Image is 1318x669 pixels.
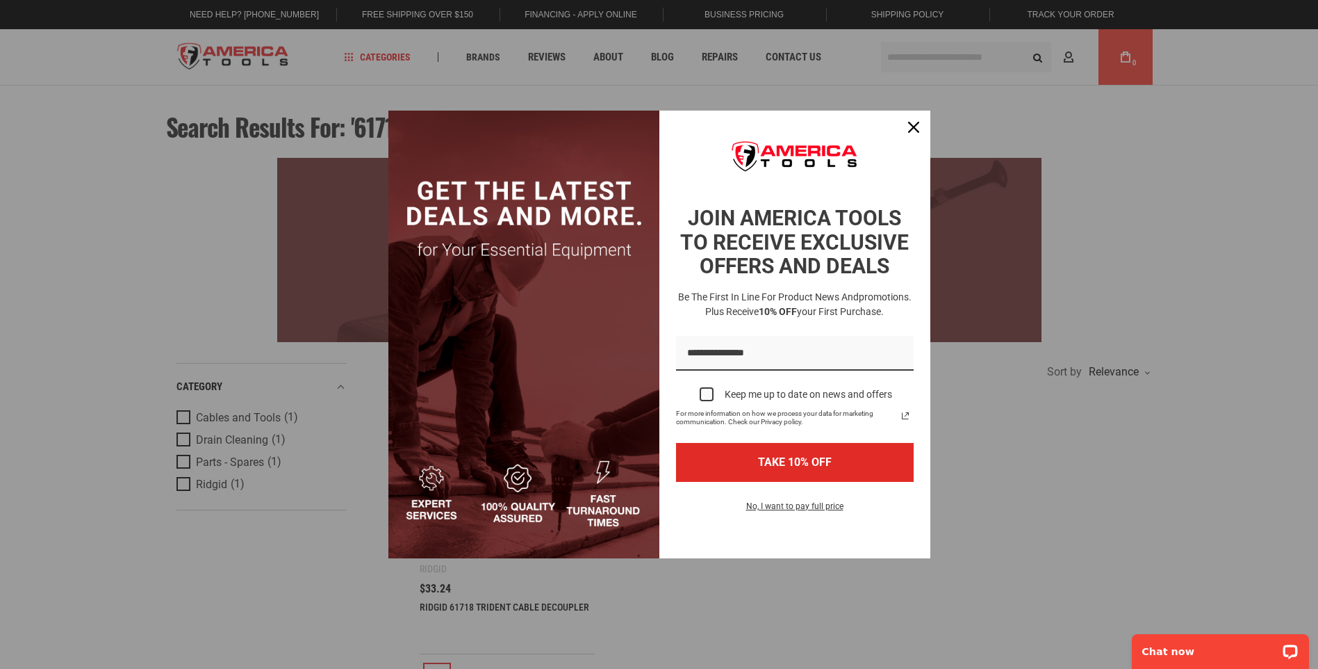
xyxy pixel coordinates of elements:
input: Email field [676,336,914,371]
svg: link icon [897,408,914,424]
button: Close [897,111,930,144]
a: Read our Privacy Policy [897,408,914,424]
svg: close icon [908,122,919,133]
span: For more information on how we process your data for marketing communication. Check our Privacy p... [676,410,897,426]
button: TAKE 10% OFF [676,443,914,481]
strong: 10% OFF [759,306,797,317]
div: Keep me up to date on news and offers [725,389,892,401]
strong: JOIN AMERICA TOOLS TO RECEIVE EXCLUSIVE OFFERS AND DEALS [680,206,909,278]
span: promotions. Plus receive your first purchase. [705,291,912,317]
iframe: LiveChat chat widget [1123,625,1318,669]
button: No, I want to pay full price [735,499,855,522]
h3: Be the first in line for product news and [673,290,916,319]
